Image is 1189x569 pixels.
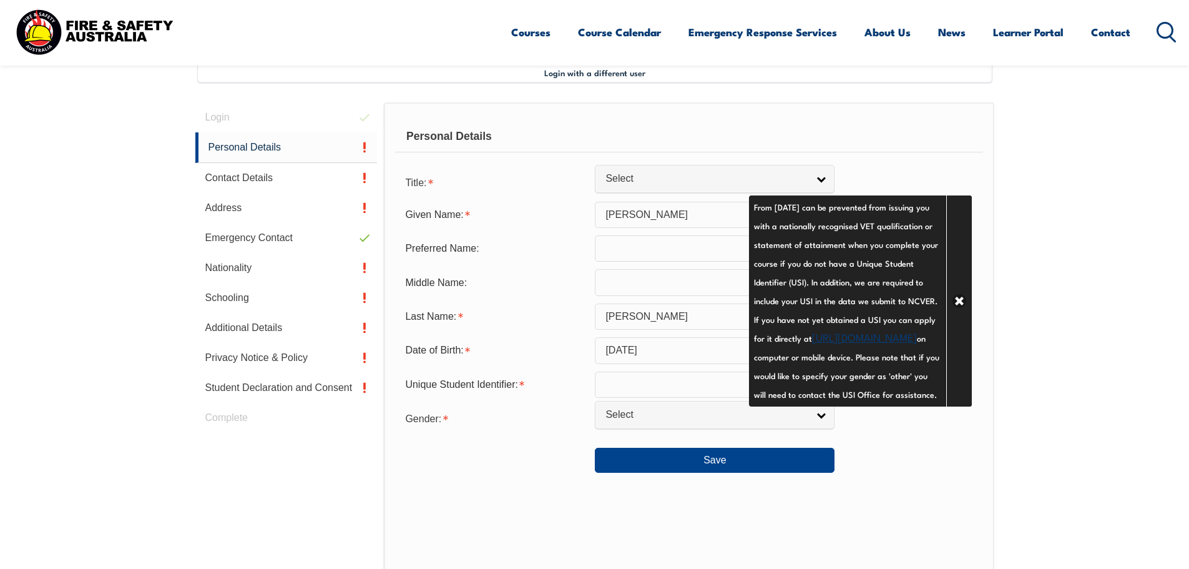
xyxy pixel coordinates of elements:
[395,169,595,194] div: Title is required.
[595,448,834,473] button: Save
[688,16,837,49] a: Emergency Response Services
[595,372,834,398] input: 10 Characters no 1, 0, O or I
[395,405,595,430] div: Gender is required.
[864,16,911,49] a: About Us
[595,337,834,364] input: Select Date...
[195,163,378,193] a: Contact Details
[195,253,378,283] a: Nationality
[405,413,441,424] span: Gender:
[195,193,378,223] a: Address
[605,172,808,186] span: Select
[195,132,378,163] a: Personal Details
[195,313,378,343] a: Additional Details
[395,373,595,397] div: Unique Student Identifier is required.
[946,195,972,407] a: Close
[395,237,595,260] div: Preferred Name:
[834,342,852,359] a: Info
[938,16,966,49] a: News
[405,177,426,188] span: Title:
[395,121,982,152] div: Personal Details
[812,329,917,344] a: [URL][DOMAIN_NAME]
[195,223,378,253] a: Emergency Contact
[395,305,595,329] div: Last Name is required.
[511,16,550,49] a: Courses
[395,339,595,362] div: Date of Birth is required.
[195,343,378,373] a: Privacy Notice & Policy
[395,270,595,294] div: Middle Name:
[605,408,808,422] span: Select
[195,283,378,313] a: Schooling
[578,16,661,49] a: Course Calendar
[544,67,645,77] span: Login with a different user
[195,373,378,403] a: Student Declaration and Consent
[395,203,595,227] div: Given Name is required.
[1091,16,1130,49] a: Contact
[834,376,852,393] a: Info
[993,16,1064,49] a: Learner Portal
